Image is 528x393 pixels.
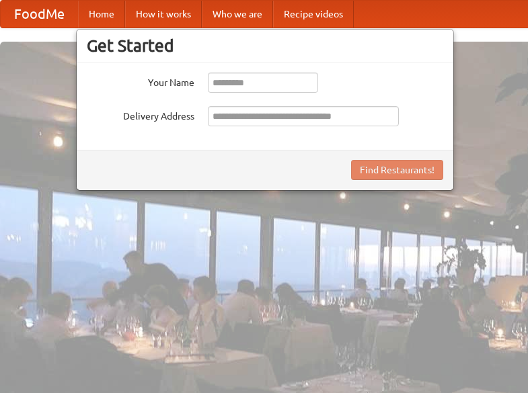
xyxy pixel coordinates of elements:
[202,1,273,28] a: Who we are
[87,106,194,123] label: Delivery Address
[87,36,443,56] h3: Get Started
[87,73,194,89] label: Your Name
[351,160,443,180] button: Find Restaurants!
[78,1,125,28] a: Home
[125,1,202,28] a: How it works
[1,1,78,28] a: FoodMe
[273,1,354,28] a: Recipe videos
